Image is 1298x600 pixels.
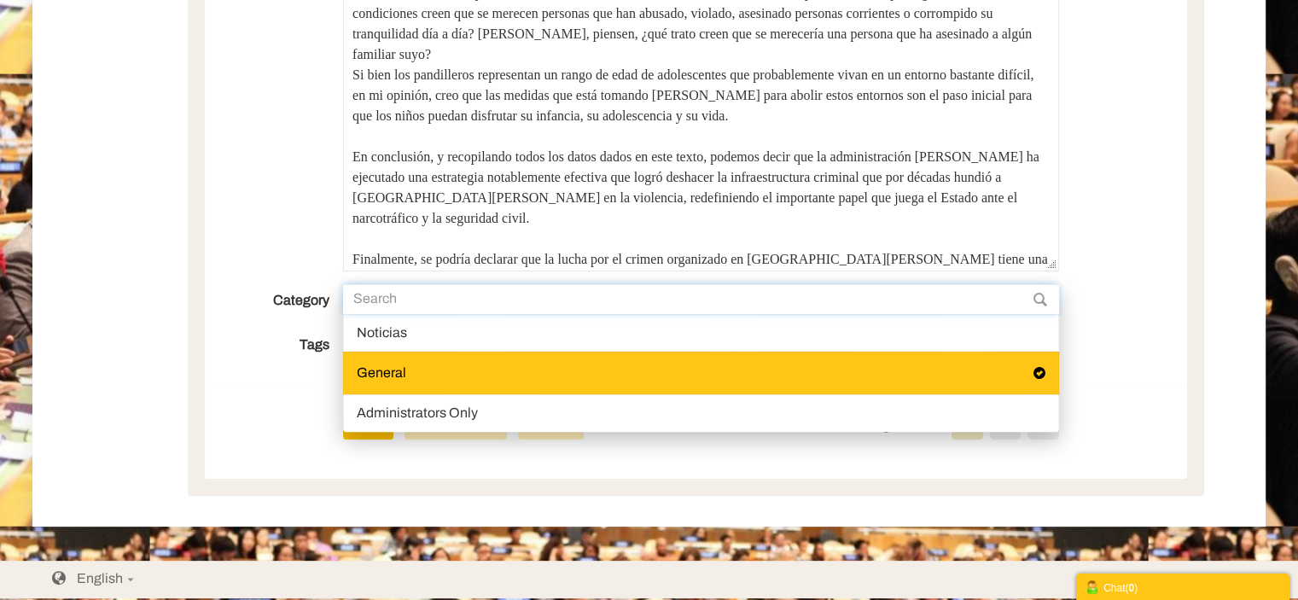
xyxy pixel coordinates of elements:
div: Chat [1085,578,1281,596]
li: Noticias [343,314,1059,352]
span: English [77,571,123,585]
span: ( ) [1125,582,1138,594]
label: Tags [218,329,342,355]
input: Search [343,284,1059,314]
li: General [343,352,1059,394]
li: Administrators Only [343,394,1059,432]
strong: 0 [1128,582,1134,594]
